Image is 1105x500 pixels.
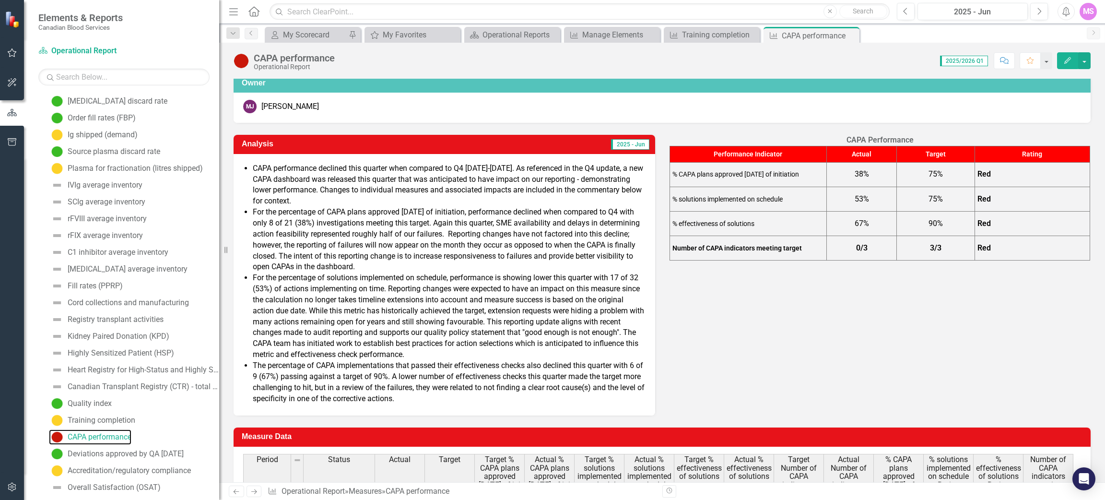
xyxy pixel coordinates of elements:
img: On Target [51,448,63,460]
div: SCIg average inventory [68,198,145,206]
img: Not Defined [51,196,63,208]
span: Actual [852,150,871,158]
li: CAPA performance declined this quarter when compared to Q4 [DATE]-[DATE]. As referenced in the Q4... [253,163,646,207]
span: Actual % solutions implemented on schedule [626,455,672,489]
a: My Scorecard [267,29,346,41]
a: Measures [349,487,382,496]
img: Not Defined [51,263,63,275]
div: Plasma for fractionation (litres shipped) [68,164,203,173]
a: Manage Elements [566,29,658,41]
img: Not Defined [51,297,63,309]
a: C1 inhibitor average inventory [49,245,168,260]
span: Actual % effectiveness of solutions [726,455,772,481]
a: rFIX average inventory [49,228,143,243]
div: 90% [899,218,972,229]
img: Not Defined [51,364,63,376]
a: Operational Report [38,46,158,57]
div: Operational Report [254,63,335,71]
img: Below Plan [51,431,63,443]
div: 75% [899,194,972,205]
span: Target % solutions implemented on schedule [576,455,622,489]
div: Accreditation/regulatory compliance [68,466,191,475]
span: Rating [1022,150,1042,158]
div: Canadian Transplant Registry (CTR) - total uptime [68,382,219,391]
td: 53% [827,187,897,211]
span: % solutions implemented on schedule Rating [926,455,971,489]
a: Accreditation/regulatory compliance [49,463,191,478]
strong: 3/3 [930,243,941,252]
strong: Red [977,219,991,228]
span: Target % CAPA plans approved [DATE] of ini [477,455,522,489]
div: IVIg average inventory [68,181,142,190]
img: Not Defined [51,381,63,393]
div: Quality index [68,399,112,408]
a: rFVIII average inventory [49,211,147,226]
a: Operational Report [282,487,345,496]
li: For the percentage of solutions implemented on schedule, performance is showing lower this quarte... [253,273,646,360]
a: Quality index [49,396,112,411]
div: 75% [899,169,972,180]
strong: CAPA Performance [846,135,914,144]
div: Deviations approved by QA [DATE] [68,450,184,458]
a: [MEDICAL_DATA] average inventory [49,262,188,277]
div: [PERSON_NAME] [261,101,319,112]
div: Heart Registry for High-Status and Highly Sensitized Patients [68,366,219,374]
img: Caution [51,163,63,174]
img: On Target [51,146,63,157]
a: Training completion [49,413,135,428]
a: IVIg average inventory [49,178,142,193]
div: CAPA performance [68,433,131,441]
a: Source plasma discard rate [49,144,160,159]
a: Kidney Paired Donation (KPD) [49,329,169,344]
span: % effectiveness of solutions [672,220,754,227]
img: Not Defined [51,314,63,325]
div: Fill rates (PPRP) [68,282,123,290]
input: Search ClearPoint... [270,3,890,20]
a: Cord collections and manufacturing [49,295,189,310]
img: Not Defined [51,230,63,241]
img: Not Defined [51,179,63,191]
span: Period [257,455,278,464]
strong: Red [977,243,991,252]
div: CAPA performance [782,30,857,42]
img: Not Defined [51,247,63,258]
span: Actual % CAPA plans approved [DATE] of ini [527,455,572,489]
span: Target [439,455,460,464]
strong: Red [977,194,991,203]
div: My Scorecard [283,29,346,41]
a: Highly Sensitized Patient (HSP) [49,345,174,361]
span: 2025/2026 Q1 [940,56,988,66]
img: Not Defined [51,280,63,292]
a: [MEDICAL_DATA] discard rate [49,94,167,109]
a: SCIg average inventory [49,194,145,210]
strong: 0/3 [856,243,868,252]
strong: Red [977,169,991,179]
div: Open Intercom Messenger [1072,467,1095,490]
div: rFVIII average inventory [68,214,147,223]
button: Search [839,5,887,18]
img: On Target [51,398,63,409]
img: 8DAGhfEEPCf229AAAAAElFTkSuQmCC [294,456,301,464]
button: 2025 - Jun [917,3,1028,20]
a: Plasma for fractionation (litres shipped) [49,161,203,176]
span: Elements & Reports [38,12,123,24]
div: Kidney Paired Donation (KPD) [68,332,169,341]
div: Source plasma discard rate [68,147,160,156]
span: Search [853,7,873,15]
span: Number of CAPA indicators meeting target Rating [1025,455,1071,498]
div: CAPA performance [386,487,449,496]
img: Not Defined [51,213,63,225]
div: Registry transplant activities [68,315,164,324]
img: Not Defined [51,331,63,342]
div: MS [1080,3,1097,20]
div: 2025 - Jun [921,6,1024,18]
div: Overall Satisfaction (OSAT) [68,483,161,492]
h3: Analysis [242,140,423,148]
a: My Favorites [367,29,458,41]
span: Status [328,455,350,464]
a: CAPA performance [49,429,131,445]
img: Below Plan [234,53,249,69]
div: Ig shipped (demand) [68,131,138,139]
div: [MEDICAL_DATA] discard rate [68,97,167,106]
div: Highly Sensitized Patient (HSP) [68,349,174,357]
